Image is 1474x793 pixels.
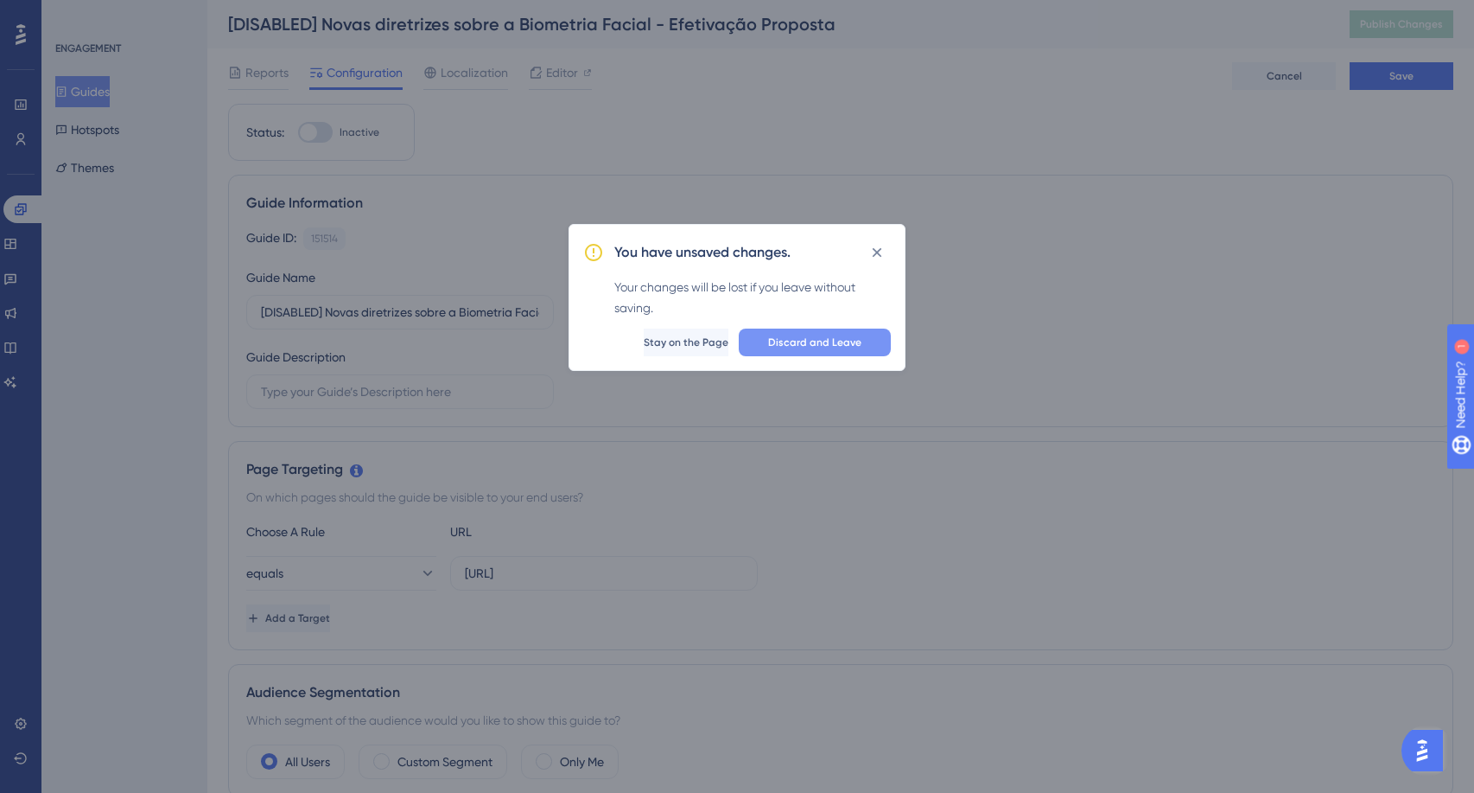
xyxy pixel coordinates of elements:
iframe: UserGuiding AI Assistant Launcher [1401,725,1453,777]
span: Discard and Leave [768,336,861,349]
div: 1 [120,9,125,22]
h2: You have unsaved changes. [614,242,791,263]
div: Your changes will be lost if you leave without saving. [614,277,891,318]
span: Stay on the Page [644,336,728,349]
span: Need Help? [41,4,108,25]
